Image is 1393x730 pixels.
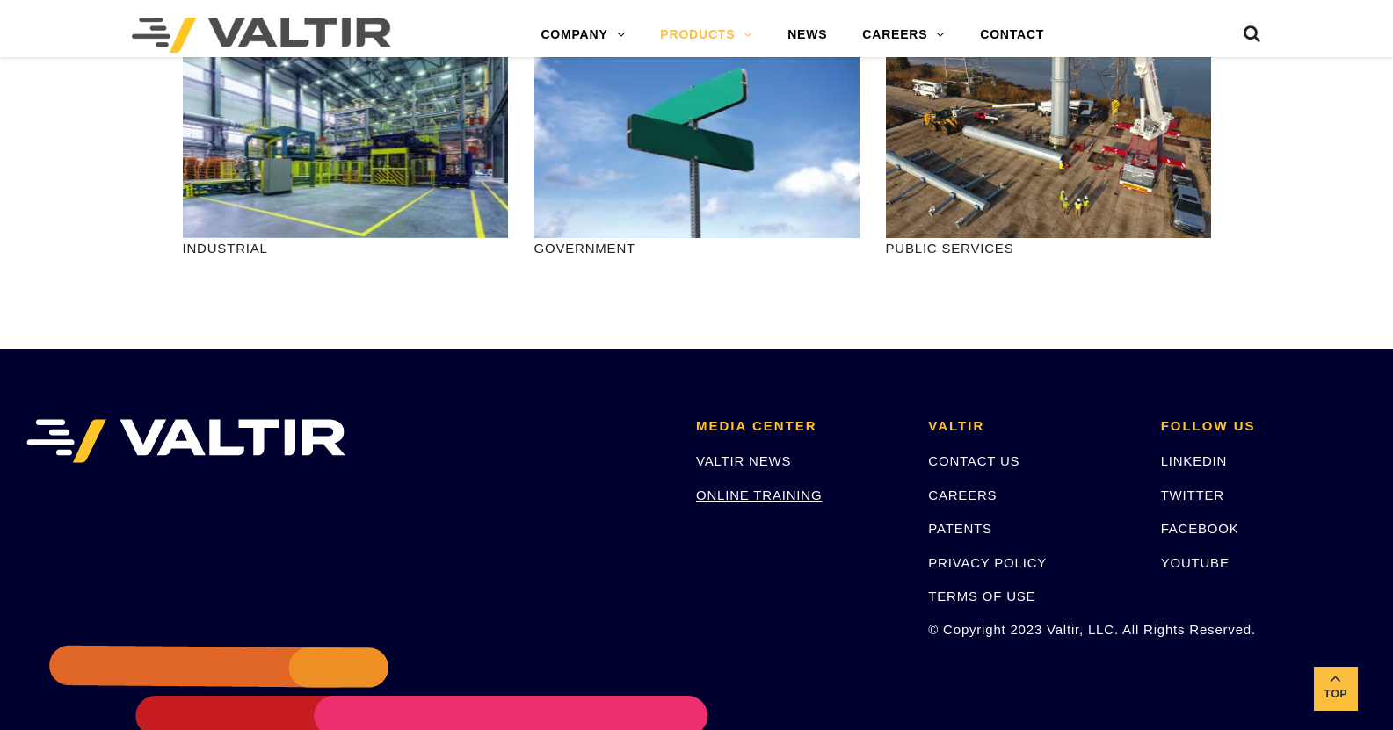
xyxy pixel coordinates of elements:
[1161,453,1228,468] a: LINKEDIN
[845,18,962,53] a: CAREERS
[1314,667,1358,711] a: Top
[696,488,822,502] a: ONLINE TRAINING
[1161,521,1239,536] a: FACEBOOK
[1161,555,1230,570] a: YOUTUBE
[1161,488,1224,502] a: TWITTER
[534,238,860,258] p: GOVERNMENT
[696,453,791,468] a: VALTIR NEWS
[928,419,1134,434] h2: VALTIR
[132,18,391,53] img: Valtir
[928,589,1035,604] a: TERMS OF USE
[962,18,1062,53] a: CONTACT
[26,419,345,463] img: VALTIR
[696,419,902,434] h2: MEDIA CENTER
[928,521,992,536] a: PATENTS
[1161,419,1367,434] h2: FOLLOW US
[642,18,770,53] a: PRODUCTS
[183,238,508,258] p: INDUSTRIAL
[928,619,1134,640] p: © Copyright 2023 Valtir, LLC. All Rights Reserved.
[1314,684,1358,705] span: Top
[770,18,845,53] a: NEWS
[928,555,1047,570] a: PRIVACY POLICY
[928,453,1019,468] a: CONTACT US
[523,18,642,53] a: COMPANY
[928,488,997,502] a: CAREERS
[886,238,1211,258] p: PUBLIC SERVICES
